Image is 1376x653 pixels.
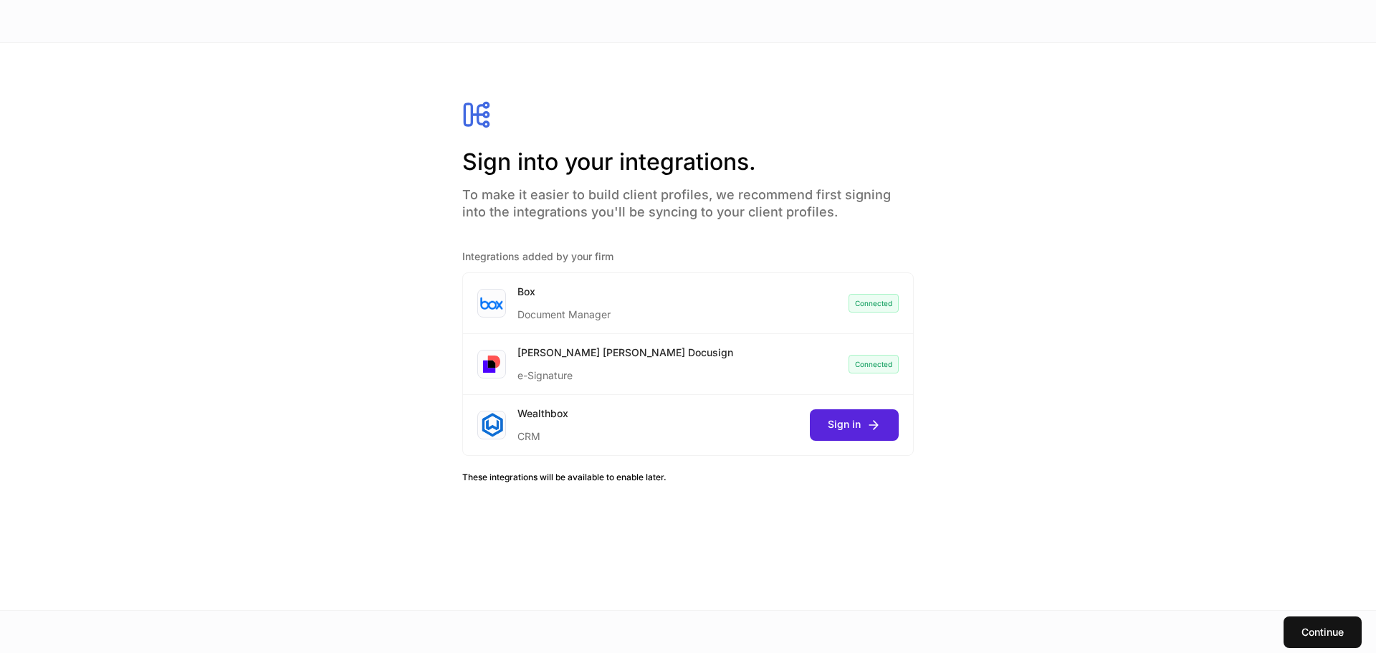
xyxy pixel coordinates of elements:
div: Document Manager [517,299,611,322]
div: Continue [1301,625,1344,639]
h6: These integrations will be available to enable later. [462,470,914,484]
div: Connected [849,355,899,373]
div: Sign in [828,417,881,432]
img: oYqM9ojoZLfzCHUefNbBcWHcyDPbQKagtYciMC8pFl3iZXy3dU33Uwy+706y+0q2uJ1ghNQf2OIHrSh50tUd9HaB5oMc62p0G... [480,297,503,310]
h5: Integrations added by your firm [462,249,914,264]
button: Sign in [810,409,899,441]
div: CRM [517,421,568,444]
h4: To make it easier to build client profiles, we recommend first signing into the integrations you'... [462,178,914,221]
button: Continue [1284,616,1362,648]
div: e-Signature [517,360,733,383]
div: Box [517,285,611,299]
h2: Sign into your integrations. [462,146,914,178]
div: [PERSON_NAME] [PERSON_NAME] Docusign [517,345,733,360]
div: Wealthbox [517,406,568,421]
div: Connected [849,294,899,313]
